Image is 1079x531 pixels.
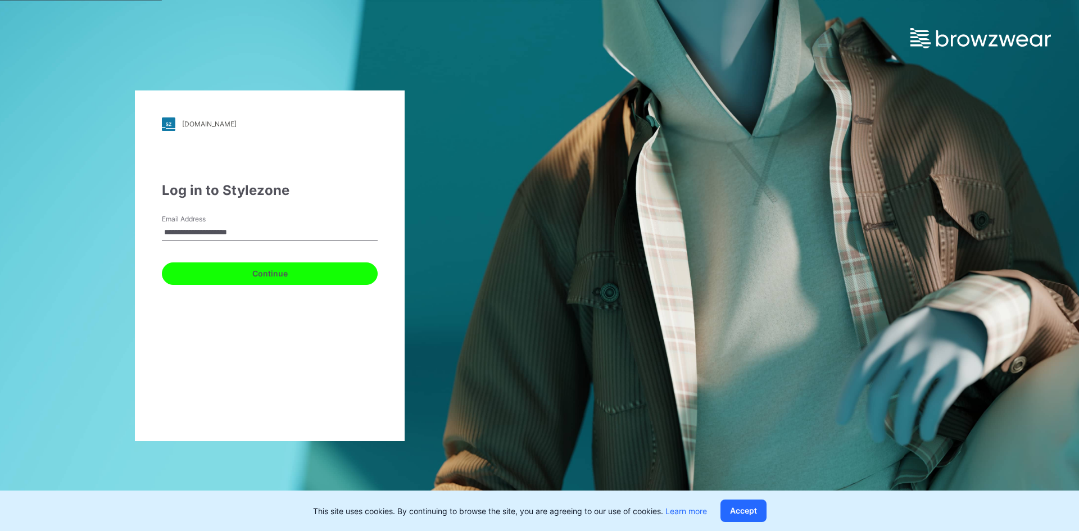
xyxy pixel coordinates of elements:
[910,28,1051,48] img: browzwear-logo.e42bd6dac1945053ebaf764b6aa21510.svg
[162,180,378,201] div: Log in to Stylezone
[162,117,378,131] a: [DOMAIN_NAME]
[162,262,378,285] button: Continue
[182,120,237,128] div: [DOMAIN_NAME]
[665,506,707,516] a: Learn more
[720,500,767,522] button: Accept
[162,214,241,224] label: Email Address
[313,505,707,517] p: This site uses cookies. By continuing to browse the site, you are agreeing to our use of cookies.
[162,117,175,131] img: stylezone-logo.562084cfcfab977791bfbf7441f1a819.svg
